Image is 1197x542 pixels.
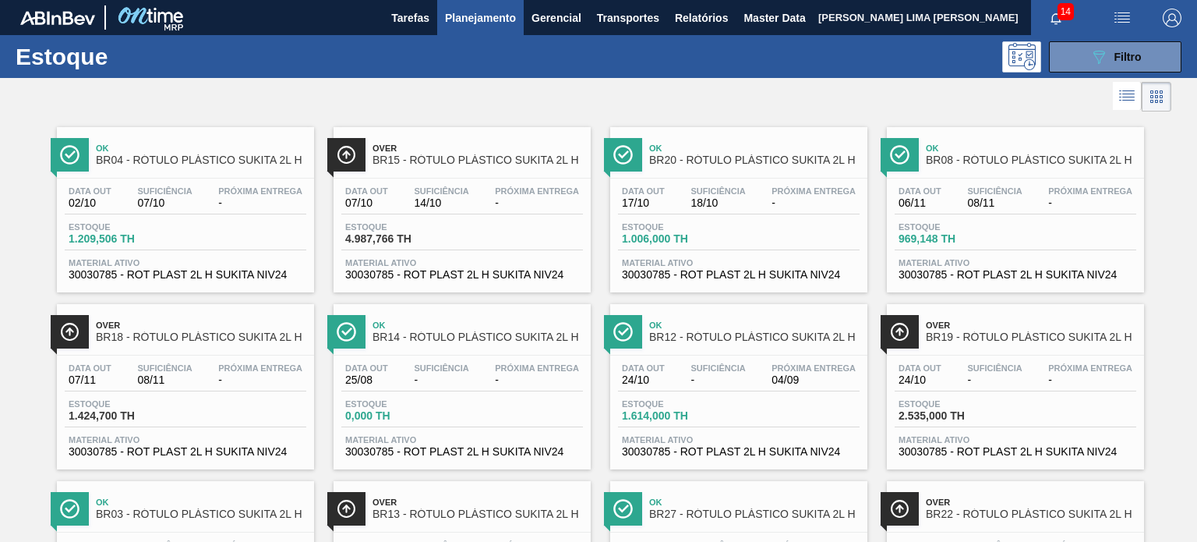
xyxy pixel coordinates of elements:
[967,197,1022,209] span: 08/11
[967,363,1022,373] span: Suficiência
[899,186,941,196] span: Data out
[373,321,583,330] span: Ok
[622,399,731,409] span: Estoque
[96,508,306,520] span: BR03 - RÓTULO PLÁSTICO SUKITA 2L H
[622,269,856,281] span: 30030785 - ROT PLAST 2L H SUKITA NIV24
[772,197,856,209] span: -
[69,269,302,281] span: 30030785 - ROT PLAST 2L H SUKITA NIV24
[1048,197,1132,209] span: -
[96,331,306,343] span: BR18 - RÓTULO PLÁSTICO SUKITA 2L H
[597,9,659,27] span: Transportes
[622,222,731,232] span: Estoque
[531,9,581,27] span: Gerencial
[337,145,356,165] img: Ícone
[345,435,579,445] span: Material ativo
[926,498,1136,507] span: Over
[926,321,1136,330] span: Over
[414,186,468,196] span: Suficiência
[337,322,356,342] img: Ícone
[69,399,178,409] span: Estoque
[875,115,1152,292] a: ÍconeOkBR08 - RÓTULO PLÁSTICO SUKITA 2L HData out06/11Suficiência08/11Próxima Entrega-Estoque969,...
[1114,51,1142,63] span: Filtro
[890,322,909,342] img: Ícone
[345,410,454,422] span: 0,000 TH
[322,292,598,469] a: ÍconeOkBR14 - RÓTULO PLÁSTICO SUKITA 2L HData out25/08Suficiência-Próxima Entrega-Estoque0,000 TH...
[1031,7,1081,29] button: Notificações
[649,331,860,343] span: BR12 - RÓTULO PLÁSTICO SUKITA 2L H
[69,363,111,373] span: Data out
[622,186,665,196] span: Data out
[1113,9,1132,27] img: userActions
[675,9,728,27] span: Relatórios
[373,498,583,507] span: Over
[613,499,633,519] img: Ícone
[690,186,745,196] span: Suficiência
[345,258,579,267] span: Material ativo
[345,363,388,373] span: Data out
[772,186,856,196] span: Próxima Entrega
[373,143,583,153] span: Over
[598,115,875,292] a: ÍconeOkBR20 - RÓTULO PLÁSTICO SUKITA 2L HData out17/10Suficiência18/10Próxima Entrega-Estoque1.00...
[1113,82,1142,112] div: Visão em Lista
[69,197,111,209] span: 02/10
[96,498,306,507] span: Ok
[1048,186,1132,196] span: Próxima Entrega
[345,222,454,232] span: Estoque
[622,435,856,445] span: Material ativo
[218,186,302,196] span: Próxima Entrega
[899,197,941,209] span: 06/11
[743,9,805,27] span: Master Data
[495,186,579,196] span: Próxima Entrega
[96,154,306,166] span: BR04 - RÓTULO PLÁSTICO SUKITA 2L H
[69,435,302,445] span: Material ativo
[345,233,454,245] span: 4.987,766 TH
[345,446,579,458] span: 30030785 - ROT PLAST 2L H SUKITA NIV24
[890,499,909,519] img: Ícone
[899,363,941,373] span: Data out
[622,258,856,267] span: Material ativo
[345,186,388,196] span: Data out
[137,186,192,196] span: Suficiência
[69,374,111,386] span: 07/11
[926,143,1136,153] span: Ok
[445,9,516,27] span: Planejamento
[1058,3,1074,20] span: 14
[899,233,1008,245] span: 969,148 TH
[899,374,941,386] span: 24/10
[345,374,388,386] span: 25/08
[69,446,302,458] span: 30030785 - ROT PLAST 2L H SUKITA NIV24
[613,145,633,165] img: Ícone
[345,197,388,209] span: 07/10
[60,499,79,519] img: Ícone
[373,331,583,343] span: BR14 - RÓTULO PLÁSTICO SUKITA 2L H
[649,154,860,166] span: BR20 - RÓTULO PLÁSTICO SUKITA 2L H
[875,292,1152,469] a: ÍconeOverBR19 - RÓTULO PLÁSTICO SUKITA 2L HData out24/10Suficiência-Próxima Entrega-Estoque2.535,...
[1163,9,1181,27] img: Logout
[137,197,192,209] span: 07/10
[45,115,322,292] a: ÍconeOkBR04 - RÓTULO PLÁSTICO SUKITA 2L HData out02/10Suficiência07/10Próxima Entrega-Estoque1.20...
[1049,41,1181,73] button: Filtro
[613,322,633,342] img: Ícone
[926,508,1136,520] span: BR22 - RÓTULO PLÁSTICO SUKITA 2L H
[649,508,860,520] span: BR27 - RÓTULO PLÁSTICO SUKITA 2L H
[218,197,302,209] span: -
[322,115,598,292] a: ÍconeOverBR15 - RÓTULO PLÁSTICO SUKITA 2L HData out07/10Suficiência14/10Próxima Entrega-Estoque4....
[1048,363,1132,373] span: Próxima Entrega
[690,374,745,386] span: -
[16,48,239,66] h1: Estoque
[967,186,1022,196] span: Suficiência
[899,269,1132,281] span: 30030785 - ROT PLAST 2L H SUKITA NIV24
[622,197,665,209] span: 17/10
[495,197,579,209] span: -
[649,498,860,507] span: Ok
[373,508,583,520] span: BR13 - RÓTULO PLÁSTICO SUKITA 2L H
[69,258,302,267] span: Material ativo
[345,269,579,281] span: 30030785 - ROT PLAST 2L H SUKITA NIV24
[899,446,1132,458] span: 30030785 - ROT PLAST 2L H SUKITA NIV24
[414,374,468,386] span: -
[373,154,583,166] span: BR15 - RÓTULO PLÁSTICO SUKITA 2L H
[69,233,178,245] span: 1.209,506 TH
[899,399,1008,409] span: Estoque
[96,143,306,153] span: Ok
[926,154,1136,166] span: BR08 - RÓTULO PLÁSTICO SUKITA 2L H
